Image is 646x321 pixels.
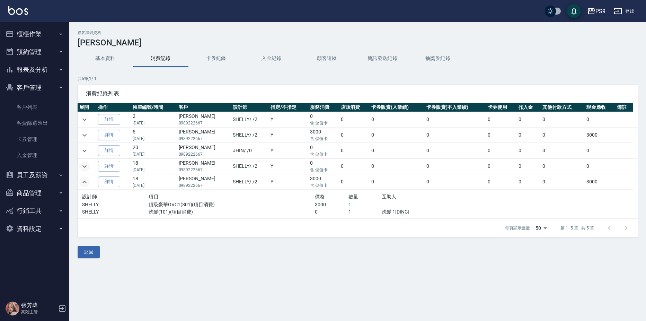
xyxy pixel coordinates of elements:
th: 備註 [615,103,633,112]
td: 0 [370,112,424,127]
td: SHELLY / /2 [231,159,268,174]
p: 1 [348,201,382,208]
div: 50 [533,219,549,237]
span: 互助人 [382,194,397,199]
td: Y [269,174,308,190]
td: [PERSON_NAME] [177,143,231,158]
button: 客戶管理 [3,79,67,97]
td: 3000 [585,174,616,190]
button: 商品管理 [3,184,67,202]
td: 0 [517,174,541,190]
td: 0 [339,143,370,158]
td: Y [269,112,308,127]
th: 卡券販賣(入業績) [370,103,424,112]
a: 卡券管理 [3,131,67,147]
td: Y [269,143,308,158]
td: 0 [517,112,541,127]
td: 0 [370,143,424,158]
td: 0 [339,112,370,127]
td: 0 [585,143,616,158]
th: 設計師 [231,103,268,112]
p: 每頁顯示數量 [505,225,530,231]
div: PS9 [595,7,605,16]
th: 服務消費 [308,103,339,112]
td: [PERSON_NAME] [177,112,231,127]
td: 0 [425,143,486,158]
button: save [567,4,581,18]
td: SHELLY / /2 [231,112,268,127]
button: expand row [79,177,90,187]
p: 含 儲值卡 [310,136,337,142]
td: SHELLY / /2 [231,174,268,190]
td: 0 [517,159,541,174]
td: 0 [517,128,541,143]
td: 18 [131,174,177,190]
p: 含 儲值卡 [310,151,337,157]
button: expand row [79,114,90,125]
td: 0 [370,128,424,143]
p: 共 5 筆, 1 / 1 [78,76,638,82]
td: 0 [339,128,370,143]
p: [DATE] [133,167,175,173]
td: 0 [585,159,616,174]
td: 0 [425,128,486,143]
button: 簡訊發送紀錄 [355,50,410,67]
td: 5 [131,128,177,143]
td: 0 [541,174,584,190]
p: 洗髮(101)(項目消費) [149,208,315,216]
th: 現金應收 [585,103,616,112]
td: 0 [425,112,486,127]
td: 0 [486,128,517,143]
a: 詳情 [98,145,120,156]
button: 返回 [78,246,100,259]
p: 含 儲值卡 [310,120,337,126]
td: 0 [541,112,584,127]
td: 0 [486,112,517,127]
button: 卡券紀錄 [188,50,244,67]
td: 0 [425,174,486,190]
p: 0 [315,208,348,216]
p: 0989222667 [179,182,230,189]
td: 0 [541,159,584,174]
td: 3000 [308,128,339,143]
button: 入金紀錄 [244,50,299,67]
button: 消費記錄 [133,50,188,67]
td: 0 [308,112,339,127]
td: 0 [308,159,339,174]
td: 0 [339,174,370,190]
p: 高階主管 [21,309,56,315]
p: 第 1–5 筆 共 5 筆 [560,225,594,231]
td: Y [269,159,308,174]
th: 扣入金 [517,103,541,112]
h3: [PERSON_NAME] [78,38,638,47]
button: 顧客追蹤 [299,50,355,67]
a: 詳情 [98,114,120,125]
td: 0 [370,159,424,174]
td: [PERSON_NAME] [177,159,231,174]
p: SHELLY [82,208,149,216]
button: 基本資料 [78,50,133,67]
th: 展開 [78,103,96,112]
a: 詳情 [98,161,120,172]
td: SHELLY / /2 [231,128,268,143]
span: 設計師 [82,194,97,199]
button: 員工及薪資 [3,166,67,184]
th: 操作 [96,103,131,112]
td: 20 [131,143,177,158]
button: 資料設定 [3,220,67,238]
button: 報表及分析 [3,61,67,79]
p: SHELLY [82,201,149,208]
button: PS9 [584,4,608,18]
th: 客戶 [177,103,231,112]
span: 價格 [315,194,325,199]
td: 0 [541,128,584,143]
th: 卡券販賣(不入業績) [425,103,486,112]
th: 帳單編號/時間 [131,103,177,112]
td: 0 [486,143,517,158]
span: 項目 [149,194,159,199]
p: 含 儲值卡 [310,167,337,173]
p: 3000 [315,201,348,208]
td: 0 [339,159,370,174]
h2: 顧客詳細資料 [78,31,638,35]
span: 數量 [348,194,359,199]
